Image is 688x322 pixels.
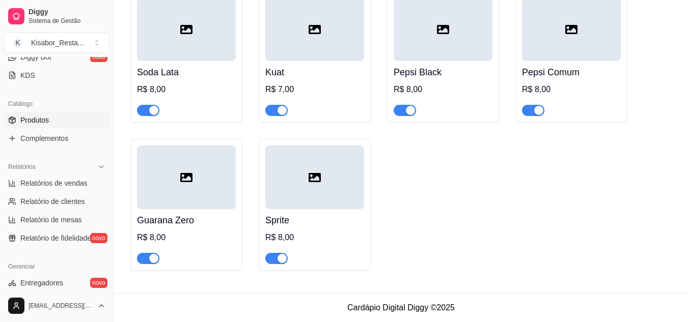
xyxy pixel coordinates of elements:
a: Relatórios de vendas [4,175,109,191]
a: Produtos [4,112,109,128]
span: Produtos [20,115,49,125]
div: Catálogo [4,96,109,112]
footer: Cardápio Digital Diggy © 2025 [114,293,688,322]
a: Diggy Botnovo [4,49,109,65]
button: [EMAIL_ADDRESS][DOMAIN_NAME] [4,294,109,318]
span: Diggy [29,8,105,17]
div: R$ 8,00 [137,231,236,244]
a: Relatório de clientes [4,193,109,210]
a: KDS [4,67,109,83]
a: Entregadoresnovo [4,275,109,291]
h4: Guarana Zero [137,213,236,227]
span: Relatórios [8,163,36,171]
span: KDS [20,70,35,80]
span: Relatórios de vendas [20,178,88,188]
span: Complementos [20,133,68,143]
a: Complementos [4,130,109,147]
div: R$ 8,00 [394,83,492,96]
button: Select a team [4,33,109,53]
h4: Pepsi Comum [522,65,621,79]
div: R$ 7,00 [265,83,364,96]
a: Relatório de fidelidadenovo [4,230,109,246]
span: Sistema de Gestão [29,17,105,25]
h4: Pepsi Black [394,65,492,79]
div: R$ 8,00 [265,231,364,244]
span: [EMAIL_ADDRESS][DOMAIN_NAME] [29,302,93,310]
a: Relatório de mesas [4,212,109,228]
span: Entregadores [20,278,63,288]
h4: Sprite [265,213,364,227]
a: DiggySistema de Gestão [4,4,109,28]
div: R$ 8,00 [522,83,621,96]
h4: Soda Lata [137,65,236,79]
h4: Kuat [265,65,364,79]
span: Relatório de clientes [20,196,85,207]
span: Diggy Bot [20,52,51,62]
div: R$ 8,00 [137,83,236,96]
div: Gerenciar [4,258,109,275]
span: Relatório de fidelidade [20,233,91,243]
div: Kisabor_Resta ... [31,38,84,48]
span: Relatório de mesas [20,215,82,225]
span: K [13,38,23,48]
